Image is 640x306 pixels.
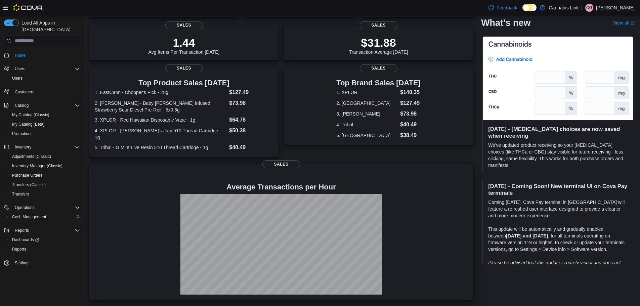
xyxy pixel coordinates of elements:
span: Reports [9,245,80,253]
button: Home [1,50,83,60]
span: Settings [15,260,29,266]
h2: What's new [481,17,530,28]
button: Purchase Orders [7,171,83,180]
button: Catalog [12,101,31,110]
a: Dashboards [9,236,42,244]
span: Transfers (Classic) [12,182,46,187]
span: Promotions [9,130,80,138]
a: Reports [9,245,29,253]
span: Dashboards [9,236,80,244]
button: Catalog [1,101,83,110]
button: Settings [1,258,83,268]
strong: [DATE] and [DATE] [506,233,548,238]
dd: $140.35 [400,88,421,96]
a: Transfers [9,190,32,198]
button: Users [1,64,83,74]
button: Reports [1,226,83,235]
a: Transfers (Classic) [9,181,48,189]
nav: Complex example [4,48,80,286]
span: Customers [12,88,80,96]
p: [PERSON_NAME] [596,4,635,12]
h3: Top Product Sales [DATE] [95,79,273,87]
span: Home [12,51,80,59]
span: Sales [360,21,397,29]
span: Operations [15,205,35,210]
dd: $40.49 [229,143,273,151]
div: Avg Items Per Transaction [DATE] [148,36,220,55]
button: My Catalog (Classic) [7,110,83,120]
span: My Catalog (Beta) [9,120,80,128]
span: Adjustments (Classic) [9,152,80,161]
span: Inventory Manager (Classic) [12,163,62,169]
span: Transfers [9,190,80,198]
dt: 1. XPLOR [336,89,397,96]
span: Users [15,66,25,72]
dt: 5. Tribal - G Mint Live Resin 510 Thread Cartridge - 1g [95,144,226,151]
span: Inventory [15,144,31,150]
span: Purchase Orders [9,171,80,179]
dt: 4. XPLOR - [PERSON_NAME]'s Jam 510 Thread Cartridge - 1g [95,127,226,141]
button: Users [12,65,28,73]
a: Feedback [486,1,520,14]
dd: $73.98 [229,99,273,107]
p: This update will be automatically and gradually enabled between , for all terminals operating on ... [488,226,628,253]
a: My Catalog (Beta) [9,120,47,128]
a: Customers [12,88,37,96]
p: Coming [DATE], Cova Pay terminal in [GEOGRAPHIC_DATA] will feature a refreshed user interface des... [488,199,628,219]
span: Sales [360,64,397,72]
span: Users [12,76,23,81]
dt: 3. [PERSON_NAME] [336,111,397,117]
button: Promotions [7,129,83,138]
a: Inventory Manager (Classic) [9,162,65,170]
dd: $127.49 [400,99,421,107]
span: Transfers [12,191,29,197]
span: CG [586,4,592,12]
button: Transfers (Classic) [7,180,83,189]
a: Users [9,74,25,82]
span: Transfers (Classic) [9,181,80,189]
button: Reports [7,245,83,254]
span: Promotions [12,131,33,136]
h4: Average Transactions per Hour [95,183,468,191]
span: My Catalog (Beta) [12,122,45,127]
button: Customers [1,87,83,97]
dd: $40.49 [400,121,421,129]
a: Promotions [9,130,35,138]
span: Reports [15,228,29,233]
div: Casee Griffith [585,4,593,12]
dt: 3. XPLOR - Red Hawaiian Disposable Vape - 1g [95,117,226,123]
a: Settings [12,259,32,267]
h3: [DATE] - [MEDICAL_DATA] choices are now saved when receiving [488,126,628,139]
button: Users [7,74,83,83]
button: Transfers [7,189,83,199]
span: My Catalog (Classic) [9,111,80,119]
span: Reports [12,226,80,234]
span: Dashboards [12,237,39,243]
p: Cannabis Link [549,4,579,12]
span: Catalog [12,101,80,110]
span: Catalog [15,103,29,108]
span: My Catalog (Classic) [12,112,49,118]
span: Inventory [12,143,80,151]
span: Reports [12,247,26,252]
span: Cash Management [9,213,80,221]
p: $31.88 [349,36,408,49]
button: Cash Management [7,212,83,222]
button: Inventory [12,143,34,151]
dt: 5. [GEOGRAPHIC_DATA] [336,132,397,139]
button: Adjustments (Classic) [7,152,83,161]
p: 1.44 [148,36,220,49]
button: Operations [1,203,83,212]
a: Purchase Orders [9,171,45,179]
span: Customers [15,89,34,95]
h3: Top Brand Sales [DATE] [336,79,421,87]
a: View allExternal link [613,20,635,26]
span: Operations [12,204,80,212]
a: Dashboards [7,235,83,245]
h3: [DATE] - Coming Soon! New terminal UI on Cova Pay terminals [488,183,628,196]
span: Settings [12,259,80,267]
dd: $127.49 [229,88,273,96]
dt: 1. EastCann - Chopper's Pick - 28g [95,89,226,96]
input: Dark Mode [522,4,537,11]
